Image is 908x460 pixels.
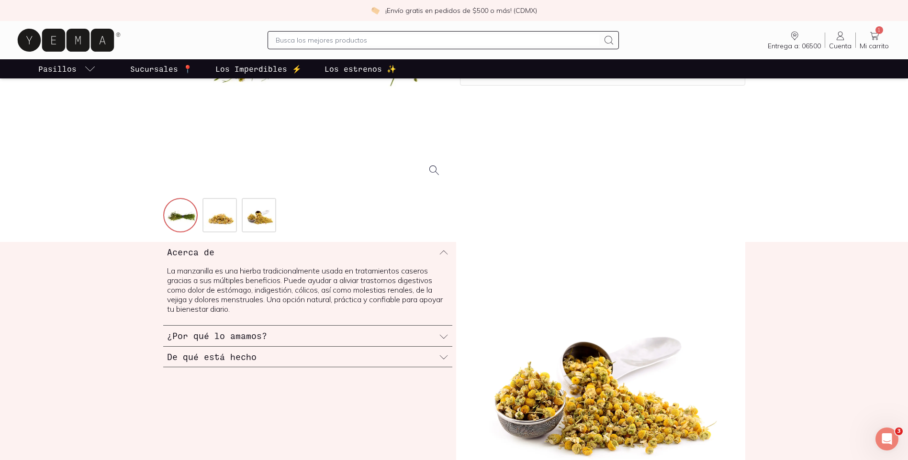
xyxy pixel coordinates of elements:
p: Pasillos [38,63,77,75]
span: Entrega a: 06500 [768,42,821,50]
p: ¡Envío gratis en pedidos de $500 o más! (CDMX) [385,6,537,15]
img: manzanilla-principal_43c09da6-60d4-4baf-bfe0-5af134262847=fwebp-q70-w256 [164,199,199,233]
a: pasillo-todos-link [36,59,98,78]
img: manzanilla_e9ab8da6-d73b-41b7-8f50-b187dacf9b22=fwebp-q70-w256 [203,199,238,233]
p: Sucursales 📍 [130,63,192,75]
a: Los Imperdibles ⚡️ [213,59,303,78]
input: Busca los mejores productos [276,34,599,46]
p: La manzanilla es una hierba tradicionalmente usada en tratamientos caseros gracias a sus múltiple... [167,266,448,314]
a: Cuenta [825,30,855,50]
a: Los estrenos ✨ [323,59,398,78]
h3: ¿Por qué lo amamos? [167,329,267,342]
iframe: Intercom live chat [875,427,898,450]
h3: De qué está hecho [167,350,257,363]
a: 1Mi carrito [856,30,893,50]
span: 1 [875,26,883,34]
h3: Acerca de [167,246,214,258]
p: Los estrenos ✨ [325,63,396,75]
span: Cuenta [829,42,852,50]
a: Sucursales 📍 [128,59,194,78]
img: check [371,6,380,15]
span: Mi carrito [860,42,889,50]
img: manzanilla-a_97e872c7-1e13-4a3e-a922-5096331d151b=fwebp-q70-w256 [243,199,277,233]
a: Entrega a: 06500 [764,30,825,50]
span: 3 [895,427,903,435]
p: Los Imperdibles ⚡️ [215,63,302,75]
